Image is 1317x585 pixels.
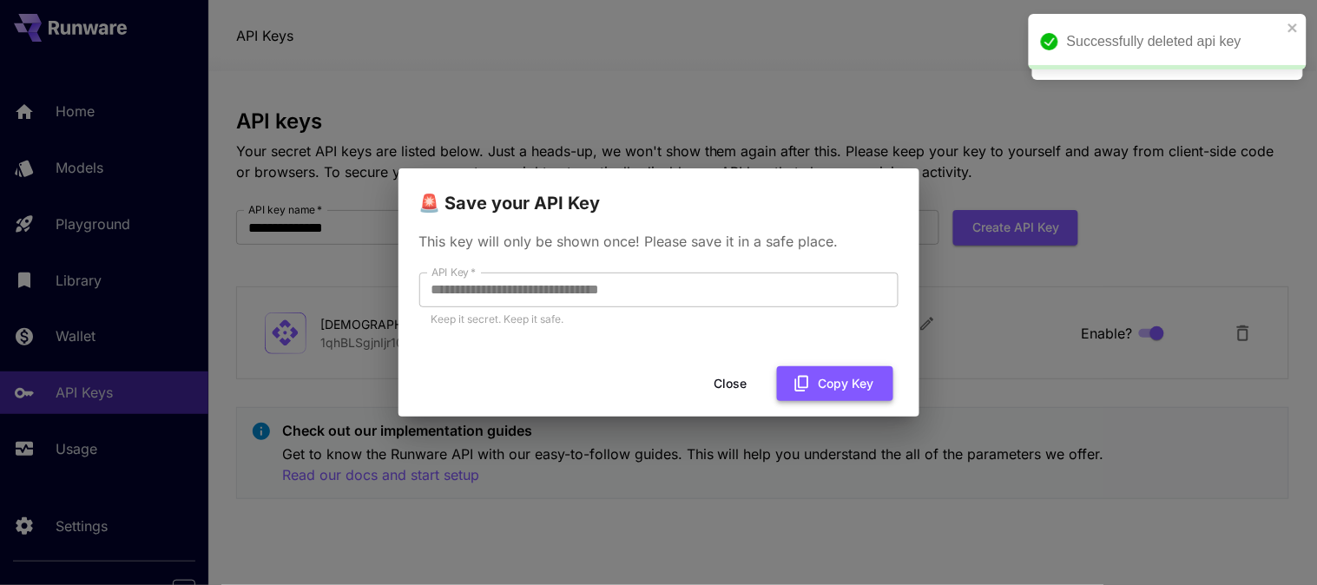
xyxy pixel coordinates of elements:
h2: 🚨 Save your API Key [398,168,919,217]
button: Copy Key [777,366,893,402]
label: API Key [431,265,477,279]
div: Successfully deleted api key [1067,31,1282,52]
p: This key will only be shown once! Please save it in a safe place. [419,231,899,252]
button: Close [692,366,770,402]
p: Keep it secret. Keep it safe. [431,311,886,328]
button: close [1287,21,1300,35]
